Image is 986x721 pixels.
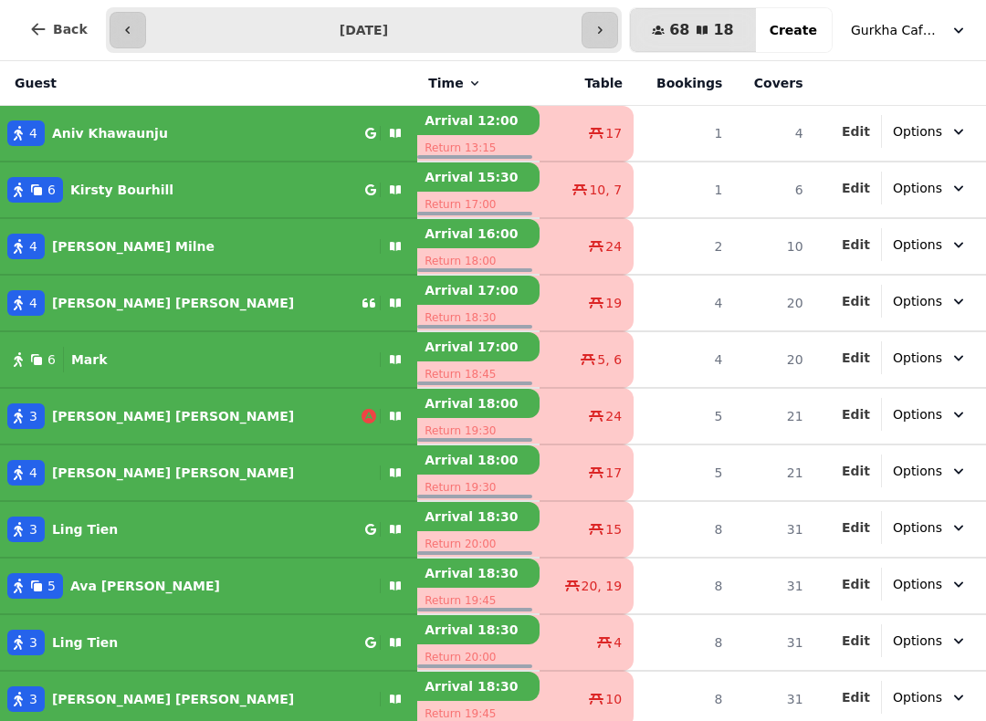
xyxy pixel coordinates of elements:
[417,332,540,361] p: Arrival 17:00
[842,179,870,197] button: Edit
[893,122,942,141] span: Options
[605,690,622,708] span: 10
[893,575,942,593] span: Options
[634,61,733,106] th: Bookings
[842,235,870,254] button: Edit
[417,248,540,274] p: Return 18:00
[882,511,979,544] button: Options
[52,633,118,652] p: Ling Tien
[733,61,813,106] th: Covers
[842,351,870,364] span: Edit
[70,577,220,595] p: Ava [PERSON_NAME]
[669,23,689,37] span: 68
[417,418,540,444] p: Return 19:30
[842,405,870,423] button: Edit
[755,8,832,52] button: Create
[630,8,756,52] button: 6818
[417,644,540,670] p: Return 20:00
[842,122,870,141] button: Edit
[733,275,813,331] td: 20
[733,162,813,218] td: 6
[417,162,540,192] p: Arrival 15:30
[733,444,813,501] td: 21
[47,181,56,199] span: 6
[733,388,813,444] td: 21
[417,559,540,588] p: Arrival 18:30
[417,305,540,330] p: Return 18:30
[417,192,540,217] p: Return 17:00
[842,634,870,647] span: Edit
[882,568,979,601] button: Options
[417,672,540,701] p: Arrival 18:30
[29,407,37,425] span: 3
[842,238,870,251] span: Edit
[634,331,733,388] td: 4
[540,61,634,106] th: Table
[733,218,813,275] td: 10
[417,531,540,557] p: Return 20:00
[597,350,622,369] span: 5, 6
[733,331,813,388] td: 20
[47,350,56,369] span: 6
[29,690,37,708] span: 3
[842,408,870,421] span: Edit
[634,558,733,614] td: 8
[882,115,979,148] button: Options
[52,407,294,425] p: [PERSON_NAME] [PERSON_NAME]
[893,688,942,706] span: Options
[634,388,733,444] td: 5
[70,181,173,199] p: Kirsty Bourhill
[840,14,979,47] button: Gurkha Cafe & Restauarant
[29,464,37,482] span: 4
[882,398,979,431] button: Options
[29,237,37,256] span: 4
[29,124,37,142] span: 4
[733,614,813,671] td: 31
[842,632,870,650] button: Edit
[634,162,733,218] td: 1
[417,475,540,500] p: Return 19:30
[842,578,870,590] span: Edit
[882,681,979,714] button: Options
[428,74,463,92] span: Time
[29,294,37,312] span: 4
[842,292,870,310] button: Edit
[29,633,37,652] span: 3
[417,135,540,161] p: Return 13:15
[71,350,108,369] p: Mark
[634,275,733,331] td: 4
[713,23,733,37] span: 18
[52,294,294,312] p: [PERSON_NAME] [PERSON_NAME]
[417,106,540,135] p: Arrival 12:00
[842,349,870,367] button: Edit
[842,295,870,308] span: Edit
[53,23,88,36] span: Back
[417,361,540,387] p: Return 18:45
[893,179,942,197] span: Options
[842,521,870,534] span: Edit
[893,632,942,650] span: Options
[842,688,870,706] button: Edit
[417,615,540,644] p: Arrival 18:30
[842,691,870,704] span: Edit
[634,106,733,162] td: 1
[893,235,942,254] span: Options
[634,444,733,501] td: 5
[52,464,294,482] p: [PERSON_NAME] [PERSON_NAME]
[47,577,56,595] span: 5
[893,462,942,480] span: Options
[893,349,942,367] span: Options
[842,465,870,477] span: Edit
[605,464,622,482] span: 17
[605,124,622,142] span: 17
[842,462,870,480] button: Edit
[882,172,979,204] button: Options
[842,575,870,593] button: Edit
[634,501,733,558] td: 8
[417,445,540,475] p: Arrival 18:00
[417,389,540,418] p: Arrival 18:00
[733,501,813,558] td: 31
[582,577,623,595] span: 20, 19
[634,614,733,671] td: 8
[605,237,622,256] span: 24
